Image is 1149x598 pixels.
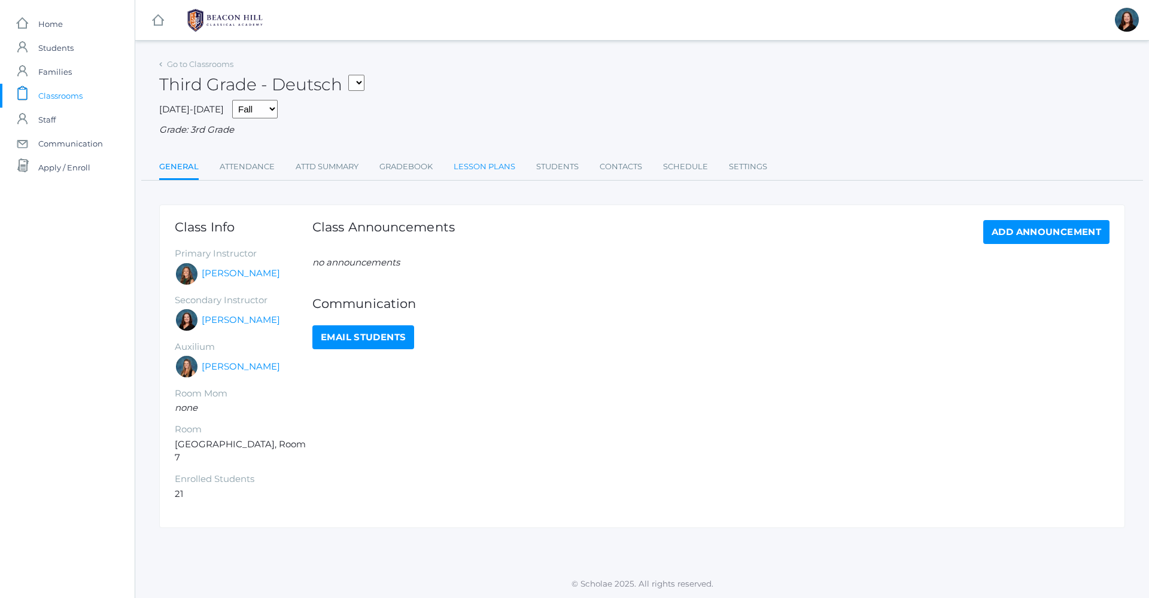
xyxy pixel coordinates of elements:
p: © Scholae 2025. All rights reserved. [135,578,1149,590]
a: Attendance [220,155,275,179]
div: Andrea Deutsch [175,262,199,286]
div: Juliana Fowler [175,355,199,379]
a: Gradebook [379,155,433,179]
span: Families [38,60,72,84]
em: no announcements [312,257,400,268]
a: Students [536,155,579,179]
h5: Primary Instructor [175,249,312,259]
li: 21 [175,487,312,501]
a: Lesson Plans [454,155,515,179]
span: Staff [38,108,56,132]
a: General [159,155,199,181]
h1: Communication [312,297,1110,310]
h2: Third Grade - Deutsch [159,75,364,94]
h5: Secondary Instructor [175,295,312,306]
a: Go to Classrooms [167,59,233,69]
h5: Auxilium [175,342,312,352]
a: [PERSON_NAME] [202,313,280,327]
a: Schedule [663,155,708,179]
span: Students [38,36,74,60]
a: Settings [729,155,767,179]
h5: Enrolled Students [175,474,312,484]
a: Contacts [600,155,642,179]
a: [PERSON_NAME] [202,360,280,374]
img: BHCALogos-05-308ed15e86a5a0abce9b8dd61676a3503ac9727e845dece92d48e8588c001991.png [180,5,270,35]
a: Email Students [312,325,414,349]
div: [GEOGRAPHIC_DATA], Room 7 [175,220,312,501]
h5: Room [175,425,312,435]
a: Add Announcement [983,220,1110,244]
div: Katie Watters [1115,8,1139,32]
h1: Class Info [175,220,312,234]
div: Grade: 3rd Grade [159,123,1125,137]
h1: Class Announcements [312,220,455,241]
div: Katie Watters [175,308,199,332]
span: Communication [38,132,103,155]
span: Classrooms [38,84,83,108]
h5: Room Mom [175,389,312,399]
em: none [175,402,197,413]
span: [DATE]-[DATE] [159,103,224,115]
span: Home [38,12,63,36]
a: [PERSON_NAME] [202,267,280,280]
span: Apply / Enroll [38,155,90,179]
a: Attd Summary [296,155,358,179]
